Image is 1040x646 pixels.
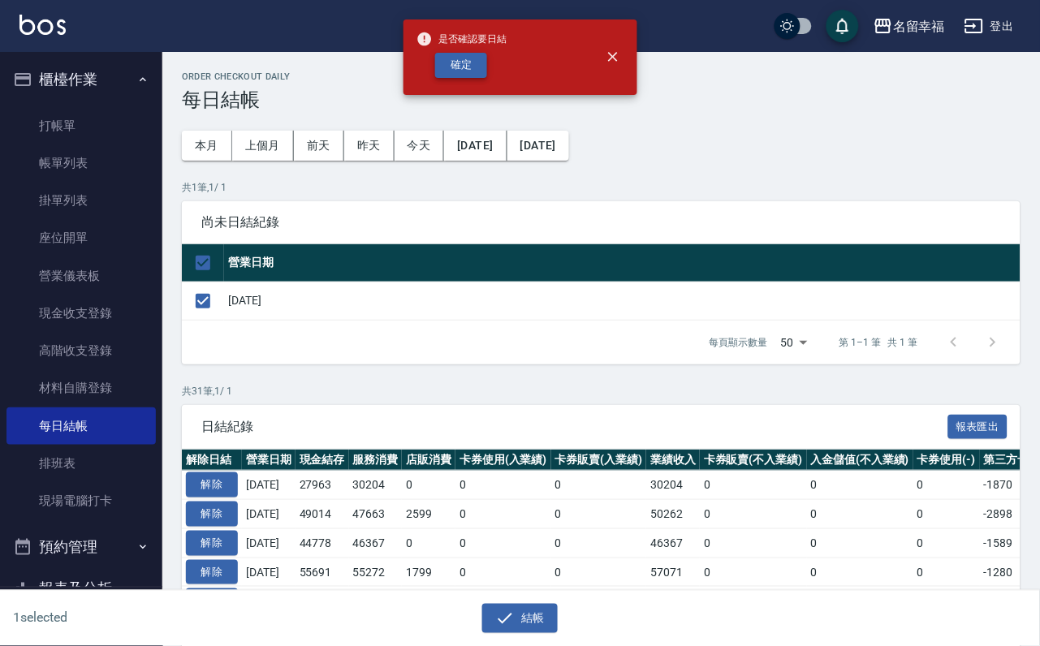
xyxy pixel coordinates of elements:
th: 服務消費 [349,450,403,471]
button: 本月 [182,131,232,161]
td: [DATE] [242,587,296,616]
a: 掛單列表 [6,182,156,219]
h2: Order checkout daily [182,71,1021,82]
td: 0 [455,471,551,500]
td: 0 [551,471,647,500]
td: [DATE] [242,471,296,500]
td: 0 [551,558,647,587]
td: 50262 [646,500,700,529]
td: 0 [402,471,455,500]
td: 30204 [646,471,700,500]
button: 登出 [958,11,1021,41]
td: 0 [807,587,914,616]
a: 帳單列表 [6,144,156,182]
td: 0 [455,500,551,529]
a: 報表匯出 [948,418,1008,433]
a: 現場電腦打卡 [6,482,156,519]
img: Logo [19,15,66,35]
button: [DATE] [444,131,507,161]
td: 0 [455,528,551,558]
td: 0 [807,558,914,587]
p: 每頁顯示數量 [710,335,768,350]
button: 櫃檯作業 [6,58,156,101]
td: 55272 [349,558,403,587]
button: 名留幸福 [867,10,952,43]
th: 現金結存 [296,450,349,471]
td: 0 [551,528,647,558]
a: 現金收支登錄 [6,295,156,332]
button: 上個月 [232,131,294,161]
a: 每日結帳 [6,407,156,445]
button: 今天 [395,131,445,161]
a: 營業儀表板 [6,257,156,295]
a: 座位開單 [6,219,156,256]
th: 卡券使用(入業績) [455,450,551,471]
td: 32827 [646,587,700,616]
button: 結帳 [482,604,558,634]
th: 營業日期 [242,450,296,471]
td: 46367 [349,528,403,558]
td: 0 [700,500,807,529]
p: 共 31 筆, 1 / 1 [182,384,1021,398]
td: 0 [913,500,980,529]
td: 0 [807,471,914,500]
th: 卡券販賣(不入業績) [700,450,807,471]
td: 0 [551,587,647,616]
button: save [826,10,859,42]
td: 0 [807,528,914,558]
button: 前天 [294,131,344,161]
td: 0 [913,558,980,587]
button: close [595,39,631,75]
span: 尚未日結紀錄 [201,214,1001,230]
td: 30204 [349,471,403,500]
td: 0 [700,528,807,558]
button: 報表匯出 [948,415,1008,440]
td: 0 [455,587,551,616]
td: 46367 [646,528,700,558]
span: 是否確認要日結 [416,31,507,47]
button: 昨天 [344,131,395,161]
td: 1800 [402,587,455,616]
span: 日結紀錄 [201,419,948,435]
td: [DATE] [224,282,1021,320]
p: 第 1–1 筆 共 1 筆 [839,335,918,350]
td: 55691 [296,558,349,587]
a: 排班表 [6,445,156,482]
td: 0 [551,500,647,529]
button: 解除 [186,502,238,527]
td: 31027 [349,587,403,616]
h6: 1 selected [13,608,257,628]
td: [DATE] [242,528,296,558]
td: 57071 [646,558,700,587]
td: [DATE] [242,500,296,529]
th: 卡券使用(-) [913,450,980,471]
td: 0 [913,587,980,616]
td: 0 [700,471,807,500]
th: 店販消費 [402,450,455,471]
button: 報表及分析 [6,568,156,610]
td: 27963 [296,471,349,500]
td: 0 [700,558,807,587]
td: 44778 [296,528,349,558]
h3: 每日結帳 [182,88,1021,111]
td: 0 [913,528,980,558]
td: 49014 [296,500,349,529]
td: 30707 [296,587,349,616]
th: 業績收入 [646,450,700,471]
th: 解除日結 [182,450,242,471]
td: 0 [807,500,914,529]
button: 解除 [186,531,238,556]
td: 47663 [349,500,403,529]
td: 0 [700,587,807,616]
td: 1799 [402,558,455,587]
button: 確定 [435,53,487,78]
td: [DATE] [242,558,296,587]
th: 營業日期 [224,244,1021,282]
td: 0 [402,528,455,558]
td: 0 [913,471,980,500]
div: 名留幸福 [893,16,945,37]
th: 入金儲值(不入業績) [807,450,914,471]
div: 50 [775,321,813,364]
button: 預約管理 [6,526,156,568]
a: 材料自購登錄 [6,369,156,407]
